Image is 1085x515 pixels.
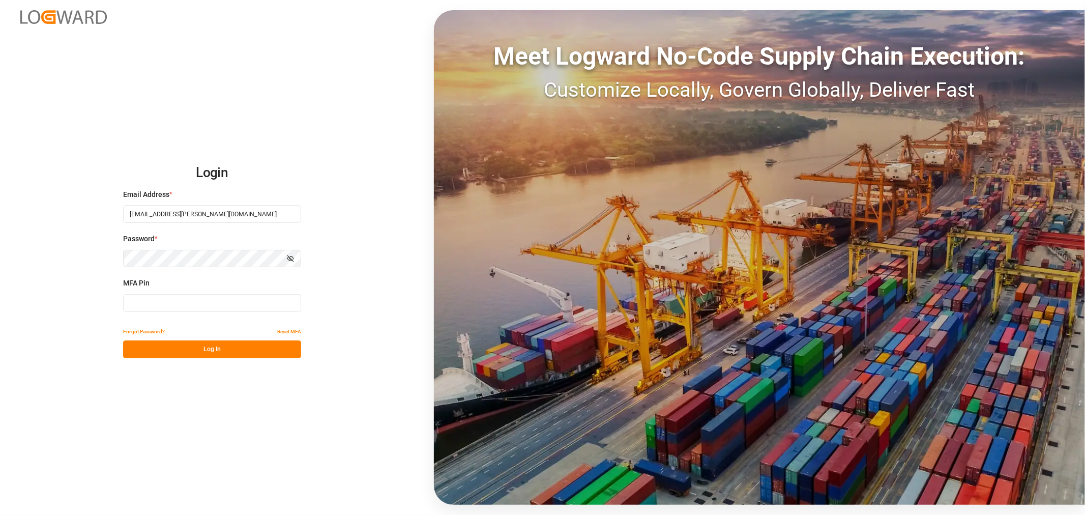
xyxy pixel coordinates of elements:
div: Customize Locally, Govern Globally, Deliver Fast [434,75,1085,105]
h2: Login [123,157,301,189]
input: Enter your email [123,205,301,223]
span: Password [123,234,155,244]
button: Reset MFA [277,323,301,340]
span: Email Address [123,189,169,200]
span: MFA Pin [123,278,150,289]
button: Log In [123,340,301,358]
button: Forgot Password? [123,323,165,340]
div: Meet Logward No-Code Supply Chain Execution: [434,38,1085,75]
img: Logward_new_orange.png [20,10,107,24]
